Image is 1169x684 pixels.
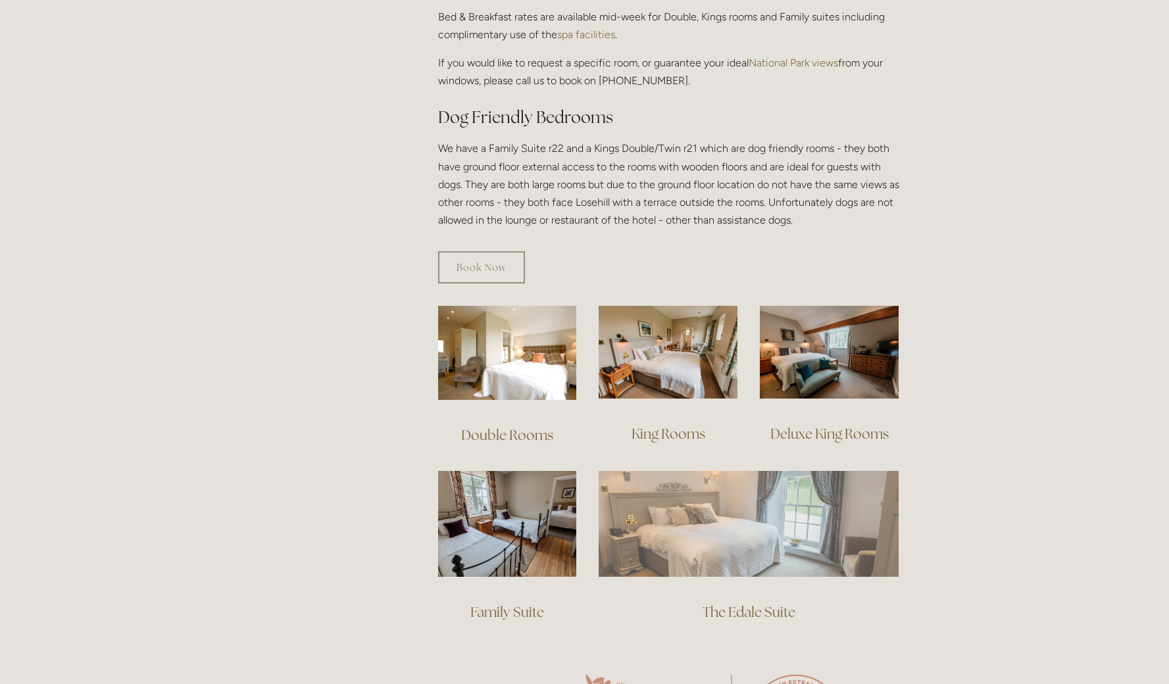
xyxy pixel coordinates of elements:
[770,425,889,443] a: Deluxe King Rooms
[438,471,577,577] img: Family Suite view, Losehill Hotel
[703,603,795,621] a: The Edale Suite
[461,426,553,444] a: Double Rooms
[599,471,899,576] img: The Edale Suite, Losehill Hotel
[438,54,899,89] p: If you would like to request a specific room, or guarantee your ideal from your windows, please c...
[438,8,899,43] p: Bed & Breakfast rates are available mid-week for Double, Kings rooms and Family suites including ...
[438,106,899,129] h2: Dog Friendly Bedrooms
[760,306,899,399] img: Deluxe King Room view, Losehill Hotel
[632,425,705,443] a: King Rooms
[438,306,577,400] img: Double Room view, Losehill Hotel
[749,57,838,69] a: National Park views
[438,251,525,283] a: Book Now
[557,28,615,41] a: spa facilities
[438,139,899,229] p: We have a Family Suite r22 and a Kings Double/Twin r21 which are dog friendly rooms - they both h...
[599,306,737,399] img: King Room view, Losehill Hotel
[470,603,544,621] a: Family Suite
